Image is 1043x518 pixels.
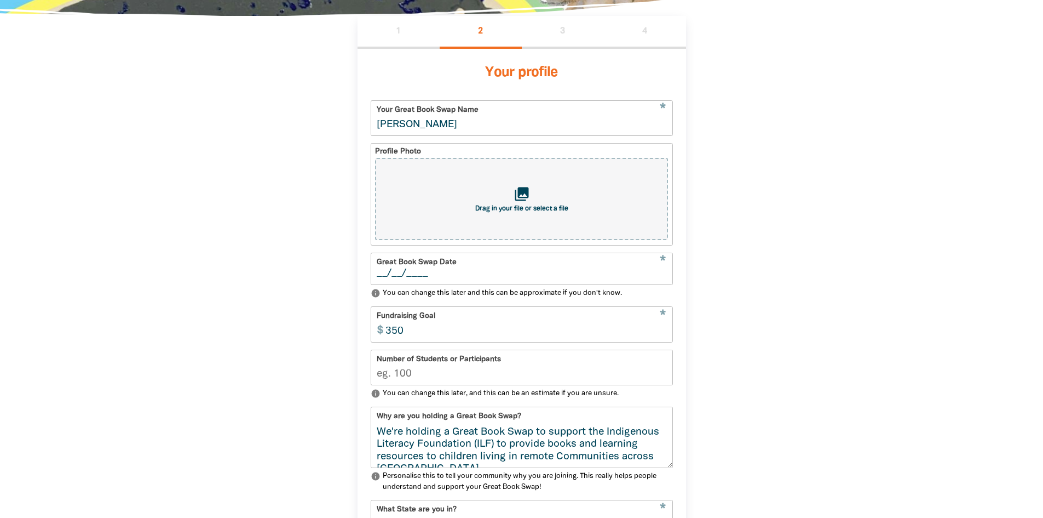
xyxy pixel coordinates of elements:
[371,471,673,493] p: Personalise this to tell your community why you are joining. This really helps people understand ...
[358,16,440,49] button: Stage 1
[371,389,673,400] p: You can change this later, and this can be an estimate if you are unsure.
[371,350,672,385] input: eg. 100
[371,389,381,399] i: info
[371,62,673,84] h3: Your profile
[660,255,666,267] i: Required
[371,307,384,342] span: $
[475,206,568,212] span: Drag in your file or select a file
[377,269,667,278] input: Great Book Swap Date DD/MM/YYYY
[371,426,672,468] textarea: We're holding a Great Book Swap to support the Indigenous Literacy Foundation (ILF) to provide bo...
[371,101,672,135] input: eg. Milikapiti School's Great Book Swap!
[396,27,401,36] span: 1
[371,471,381,481] i: info
[380,307,672,341] input: eg. 350
[371,288,381,298] i: info
[514,186,530,202] i: collections
[371,288,673,299] p: You can change this later and this can be approximate if you don't know.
